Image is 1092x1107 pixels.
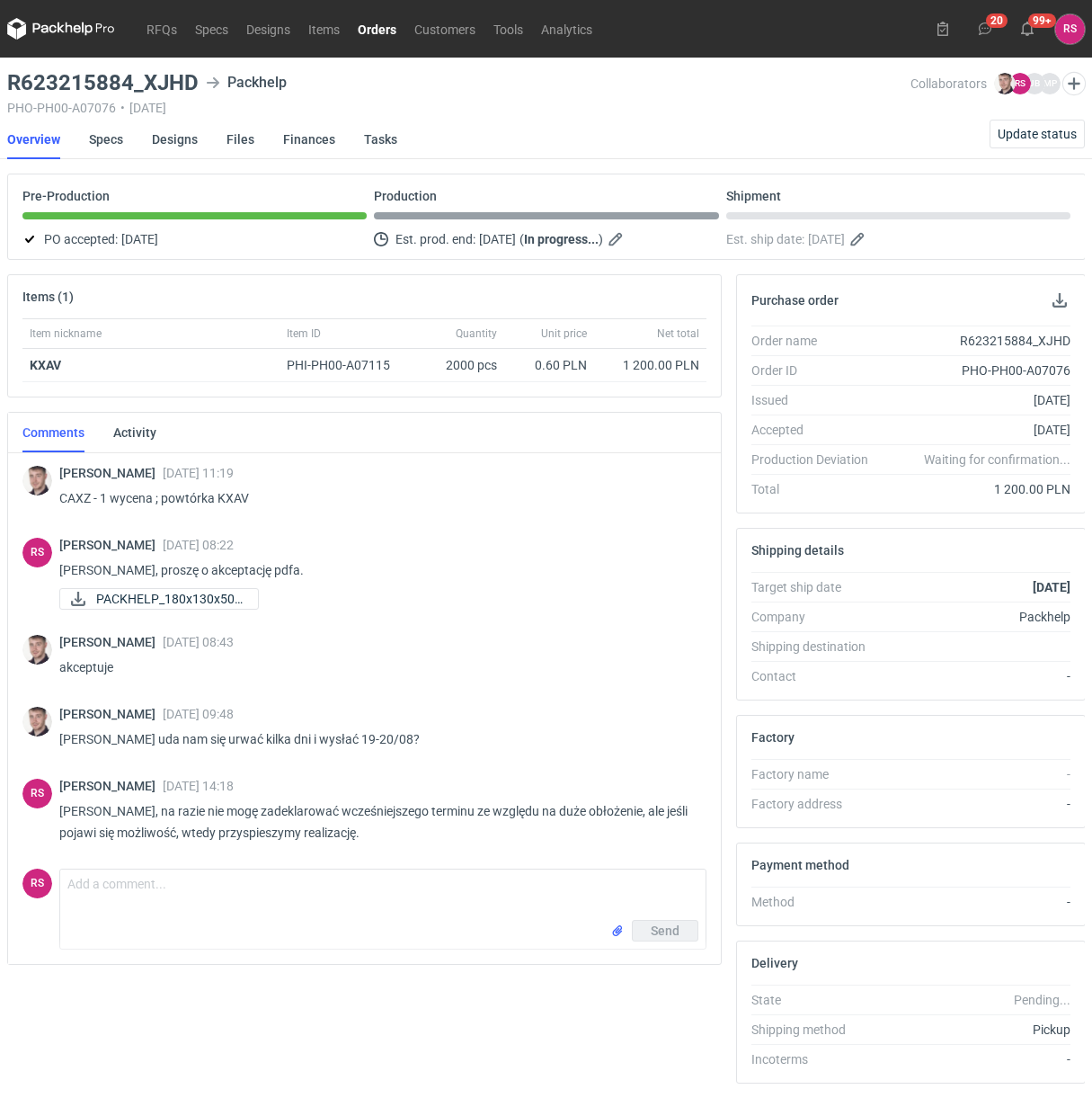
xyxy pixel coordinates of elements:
[22,466,52,495] img: Maciej Sikora
[519,232,524,246] em: (
[751,362,879,379] div: Order ID
[751,1050,879,1068] div: Incoterms
[751,451,879,469] div: Production Deviation
[59,656,692,678] p: akceptuje
[96,589,244,609] span: PACKHELP_180x130x50_...
[59,635,163,649] span: [PERSON_NAME]
[879,480,1070,498] div: 1 200.00 PLN
[751,795,879,813] div: Factory address
[59,800,692,844] p: [PERSON_NAME], na razie nie mogę zadeklarować wcześniejszego terminu ze względu na duże obłożenie...
[22,707,52,737] img: Maciej Sikora
[7,101,910,115] div: PHO-PH00-A07076 [DATE]
[226,120,254,159] a: Files
[299,18,349,40] a: Items
[405,18,484,40] a: Customers
[1049,290,1070,311] button: Download PO
[601,356,699,374] div: 1 200.00 PLN
[22,869,52,898] div: Rafał Stani
[751,391,879,409] div: Issued
[59,707,163,721] span: [PERSON_NAME]
[808,228,845,250] span: [DATE]
[7,72,199,94] h3: R623215884_XJHD
[879,765,1070,783] div: -
[113,413,156,452] a: Activity
[163,779,234,793] span: [DATE] 14:18
[30,358,61,372] a: KXAV
[879,667,1070,685] div: -
[511,356,587,374] div: 0.60 PLN
[879,391,1070,409] div: [DATE]
[22,538,52,567] div: Rafał Stani
[186,18,237,40] a: Specs
[1062,72,1086,95] button: Edit collaborators
[1009,73,1031,94] figcaption: RS
[30,326,102,341] span: Item nickname
[22,228,367,250] div: PO accepted:
[22,290,74,304] h2: Items (1)
[751,1021,879,1039] div: Shipping method
[990,120,1085,148] button: Update status
[59,487,692,509] p: CAXZ - 1 wycena ; powtórka KXAV
[879,332,1070,350] div: R623215884_XJHD
[879,362,1070,379] div: PHO-PH00-A07076
[532,18,601,40] a: Analytics
[1024,73,1045,94] figcaption: JB
[163,466,234,480] span: [DATE] 11:19
[7,120,60,159] a: Overview
[994,73,1016,94] img: Maciej Sikora
[751,667,879,685] div: Contact
[59,779,163,793] span: [PERSON_NAME]
[120,101,125,115] span: •
[152,120,198,159] a: Designs
[22,779,52,808] figcaption: RS
[479,228,516,250] span: [DATE]
[22,189,110,203] p: Pre-Production
[751,332,879,350] div: Order name
[751,543,844,558] h2: Shipping details
[879,795,1070,813] div: -
[971,14,999,43] button: 20
[1014,993,1070,1007] em: Pending...
[751,765,879,783] div: Factory name
[163,707,234,721] span: [DATE] 09:48
[287,356,407,374] div: PHI-PH00-A07115
[287,326,321,341] span: Item ID
[924,451,1070,469] em: Waiting for confirmation...
[751,893,879,911] div: Method
[998,128,1077,140] span: Update status
[59,466,163,480] span: [PERSON_NAME]
[1033,580,1070,594] strong: [DATE]
[751,956,798,970] h2: Delivery
[541,326,587,341] span: Unit price
[456,326,497,341] span: Quantity
[59,559,692,581] p: [PERSON_NAME], proszę o akceptację pdfa.
[7,18,115,40] svg: Packhelp Pro
[751,480,879,498] div: Total
[374,228,718,250] div: Est. prod. end:
[1055,14,1085,44] button: RS
[651,924,679,937] span: Send
[414,349,504,382] div: 2000 pcs
[206,72,287,94] div: Packhelp
[22,538,52,567] figcaption: RS
[751,293,839,308] h2: Purchase order
[879,893,1070,911] div: -
[524,232,599,246] strong: In progress...
[22,635,52,665] div: Maciej Sikora
[751,421,879,439] div: Accepted
[349,18,405,40] a: Orders
[59,538,163,552] span: [PERSON_NAME]
[751,730,795,745] h2: Factory
[1013,14,1042,43] button: 99+
[364,120,397,159] a: Tasks
[879,608,1070,626] div: Packhelp
[607,228,628,250] button: Edit estimated production end date
[59,588,259,610] a: PACKHELP_180x130x50_...
[22,413,84,452] a: Comments
[22,869,52,898] figcaption: RS
[1039,73,1061,94] figcaption: MP
[22,779,52,808] div: Rafał Stani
